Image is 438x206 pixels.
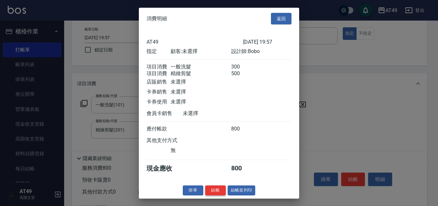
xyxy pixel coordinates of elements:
div: 800 [231,164,255,173]
div: 500 [231,70,255,77]
div: 設計師: Bobo [231,48,291,55]
div: 應付帳款 [147,126,171,132]
div: 一般洗髮 [171,64,231,70]
div: 項目消費 [147,70,171,77]
div: 無 [171,147,231,154]
div: 未選擇 [171,89,231,95]
div: 現金應收 [147,164,183,173]
button: 結帳 [205,185,226,195]
div: 指定 [147,48,171,55]
div: 未選擇 [171,79,231,85]
div: AT49 [147,39,243,45]
div: 顧客: 未選擇 [171,48,231,55]
span: 消費明細 [147,15,167,22]
div: 卡券銷售 [147,89,171,95]
div: 未選擇 [171,99,231,105]
div: 卡券使用 [147,99,171,105]
button: 掛單 [183,185,203,195]
div: 精緻剪髮 [171,70,231,77]
div: 300 [231,64,255,70]
div: 項目消費 [147,64,171,70]
div: 店販銷售 [147,79,171,85]
div: 未選擇 [183,110,243,117]
div: 會員卡銷售 [147,110,183,117]
div: [DATE] 19:57 [243,39,291,45]
button: 返回 [271,13,291,24]
button: 結帳並列印 [228,185,256,195]
div: 其他支付方式 [147,137,195,144]
div: 800 [231,126,255,132]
